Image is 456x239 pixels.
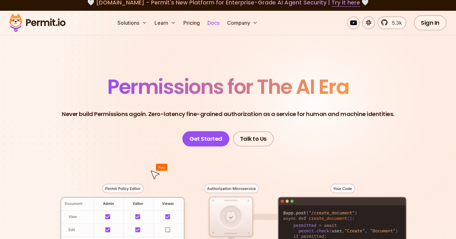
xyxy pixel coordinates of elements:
[233,131,274,146] a: Talk to Us
[182,131,229,146] a: Get Started
[377,16,406,29] a: 5.3k
[6,12,68,34] img: Permit logo
[62,110,394,119] p: Never build Permissions again. Zero-latency fine-grained authorization as a service for human and...
[107,73,349,101] span: Permissions for The AI Era
[388,19,402,27] span: 5.3k
[181,16,202,29] a: Pricing
[152,16,178,29] button: Learn
[115,16,149,29] button: Solutions
[225,16,260,29] button: Company
[414,15,446,30] a: Sign In
[205,16,222,29] a: Docs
